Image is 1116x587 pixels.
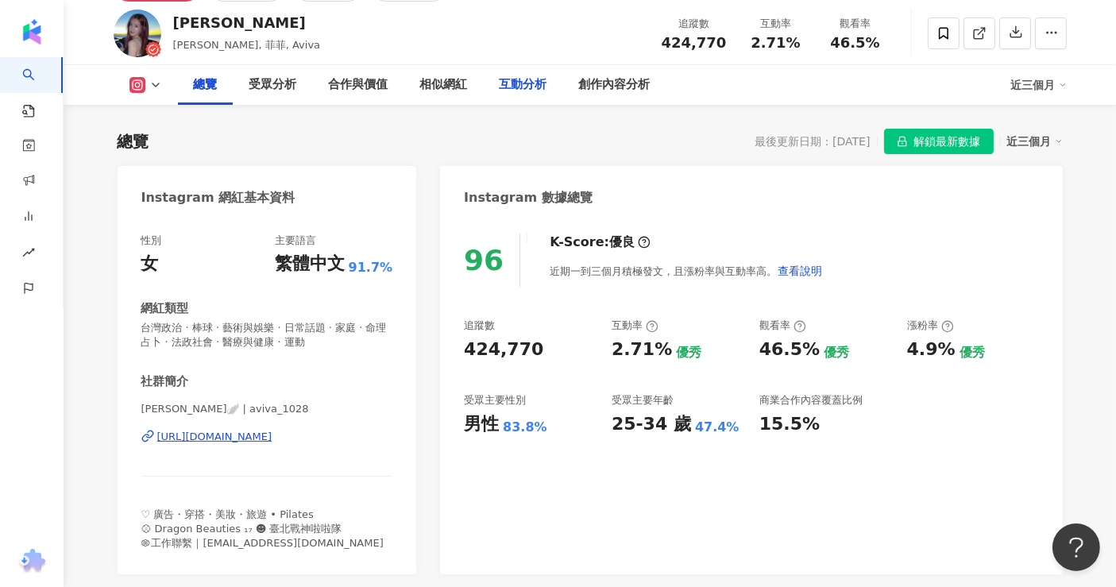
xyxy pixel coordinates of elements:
div: 合作與價值 [329,75,388,95]
span: 查看說明 [778,265,822,277]
div: 觀看率 [825,16,886,32]
button: 查看說明 [777,255,823,287]
div: 優秀 [824,344,849,361]
div: 創作內容分析 [579,75,651,95]
img: KOL Avatar [114,10,161,57]
div: 96 [464,244,504,276]
button: 解鎖最新數據 [884,129,994,154]
div: 4.9% [907,338,956,362]
div: [PERSON_NAME] [173,13,321,33]
span: 46.5% [830,35,879,51]
div: 受眾分析 [249,75,297,95]
span: rise [22,237,35,272]
div: 受眾主要年齡 [612,393,674,407]
span: 424,770 [662,34,727,51]
div: 優秀 [676,344,701,361]
div: 近三個月 [1011,72,1067,98]
div: 424,770 [464,338,543,362]
span: [PERSON_NAME], 菲菲, Aviva [173,39,321,51]
iframe: Help Scout Beacon - Open [1052,523,1100,571]
div: 最後更新日期：[DATE] [755,135,870,148]
div: 2.71% [612,338,672,362]
span: 2.71% [751,35,800,51]
div: 46.5% [759,338,820,362]
span: 91.7% [349,259,393,276]
div: K-Score : [550,234,651,251]
img: logo icon [19,19,44,44]
span: 台灣政治 · 棒球 · 藝術與娛樂 · 日常話題 · 家庭 · 命理占卜 · 法政社會 · 醫療與健康 · 運動 [141,321,393,349]
a: search [22,57,54,119]
div: 15.5% [759,412,820,437]
div: 近期一到三個月積極發文，且漲粉率與互動率高。 [550,255,823,287]
span: lock [897,136,908,147]
img: chrome extension [17,549,48,574]
div: 商業合作內容覆蓋比例 [759,393,863,407]
div: 觀看率 [759,319,806,333]
div: 受眾主要性別 [464,393,526,407]
div: Instagram 數據總覽 [464,189,593,207]
div: 互動分析 [500,75,547,95]
div: 社群簡介 [141,373,189,390]
div: 追蹤數 [662,16,727,32]
a: [URL][DOMAIN_NAME] [141,430,393,444]
div: 繁體中文 [275,252,345,276]
div: 性別 [141,234,162,248]
div: 47.4% [695,419,739,436]
div: 男性 [464,412,499,437]
span: [PERSON_NAME]🪽 | aviva_1028 [141,402,393,416]
div: 25-34 歲 [612,412,691,437]
div: 總覽 [118,130,149,153]
div: 漲粉率 [907,319,954,333]
div: 總覽 [194,75,218,95]
div: 主要語言 [275,234,316,248]
div: 女 [141,252,159,276]
div: 相似網紅 [420,75,468,95]
span: 解鎖最新數據 [914,129,981,155]
div: 網紅類型 [141,300,189,317]
div: 優良 [609,234,635,251]
div: 追蹤數 [464,319,495,333]
div: 優秀 [960,344,985,361]
span: ♡︎ 廣告・穿搭・美妝・旅遊 • Pilates ⚾︎ Dragon Beauties ₁₇ ☻ 臺北戰神啦啦隊 𑁍工作聯繫｜[EMAIL_ADDRESS][DOMAIN_NAME] [141,508,384,549]
div: 互動率 [612,319,658,333]
div: 83.8% [503,419,547,436]
div: Instagram 網紅基本資料 [141,189,295,207]
div: 互動率 [746,16,806,32]
div: 近三個月 [1007,131,1063,152]
div: [URL][DOMAIN_NAME] [157,430,272,444]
